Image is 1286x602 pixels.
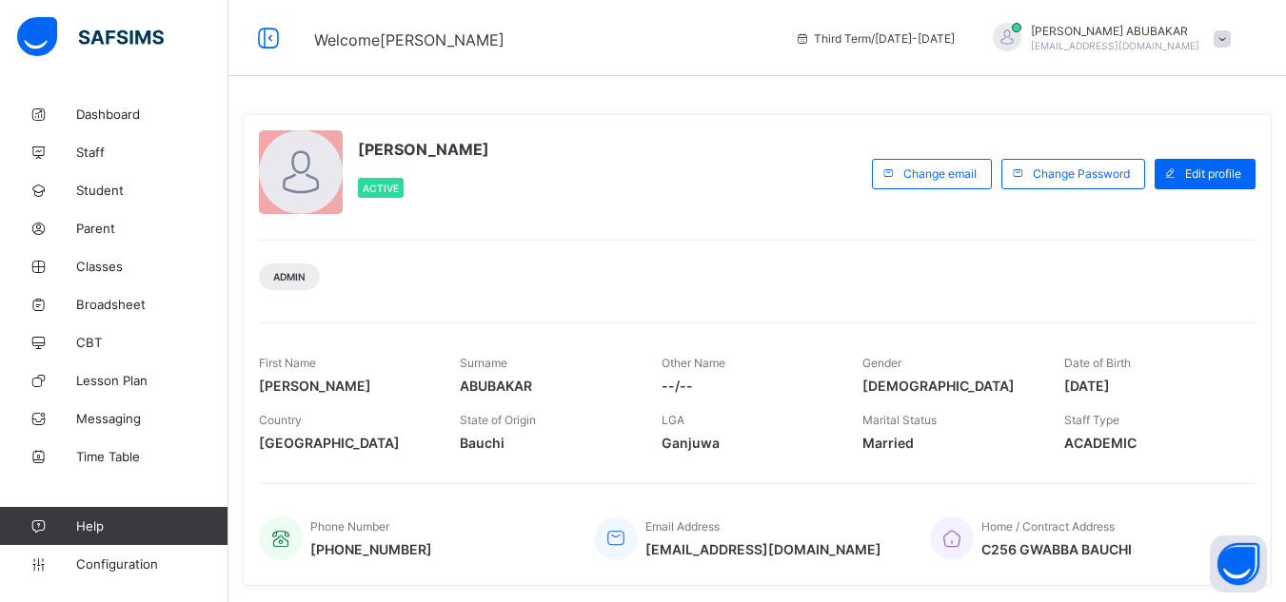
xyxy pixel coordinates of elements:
span: Broadsheet [76,297,228,312]
span: [EMAIL_ADDRESS][DOMAIN_NAME] [645,541,881,557]
span: session/term information [795,31,955,46]
span: [GEOGRAPHIC_DATA] [259,435,431,451]
span: Student [76,183,228,198]
span: Married [862,435,1035,451]
span: First Name [259,356,316,370]
span: State of Origin [460,413,536,427]
span: CBT [76,335,228,350]
span: [PERSON_NAME] [259,378,431,394]
span: Change Password [1033,166,1130,181]
span: C256 GWABBA BAUCHI [981,541,1132,557]
span: Home / Contract Address [981,519,1115,534]
span: [PHONE_NUMBER] [310,541,432,557]
span: Help [76,518,228,534]
span: Welcome [PERSON_NAME] [314,30,505,49]
span: Edit profile [1185,166,1241,181]
span: Classes [76,259,228,274]
span: Gender [862,356,901,370]
span: Dashboard [76,107,228,122]
span: Surname [460,356,507,370]
span: Marital Status [862,413,937,427]
span: Parent [76,221,228,236]
div: MUDDASSIRABUBAKAR [974,23,1240,54]
span: Date of Birth [1064,356,1131,370]
span: Staff Type [1064,413,1119,427]
span: Configuration [76,556,228,572]
span: [DATE] [1064,378,1237,394]
span: Bauchi [460,435,632,451]
img: safsims [17,17,164,57]
span: LGA [662,413,684,427]
span: [PERSON_NAME] ABUBAKAR [1031,24,1199,38]
span: [PERSON_NAME] [358,140,489,159]
span: Staff [76,145,228,160]
span: --/-- [662,378,834,394]
span: Messaging [76,411,228,426]
span: Phone Number [310,519,389,534]
span: Change email [903,166,977,181]
button: Open asap [1210,535,1267,592]
span: Lesson Plan [76,373,228,388]
span: [DEMOGRAPHIC_DATA] [862,378,1035,394]
span: Country [259,413,302,427]
span: Email Address [645,519,720,534]
span: ACADEMIC [1064,435,1237,451]
span: ABUBAKAR [460,378,632,394]
span: [EMAIL_ADDRESS][DOMAIN_NAME] [1031,40,1199,51]
span: Other Name [662,356,725,370]
span: Active [363,183,399,194]
span: Time Table [76,449,228,464]
span: Admin [273,271,306,282]
span: Ganjuwa [662,435,834,451]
